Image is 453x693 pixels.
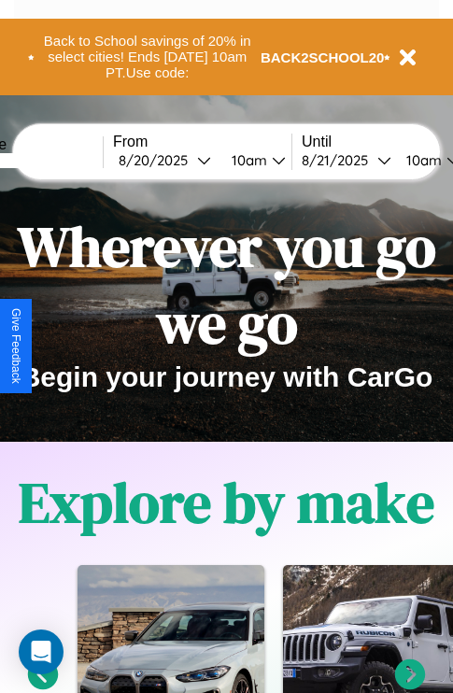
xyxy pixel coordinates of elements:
[261,49,385,65] b: BACK2SCHOOL20
[222,151,272,169] div: 10am
[397,151,446,169] div: 10am
[35,28,261,86] button: Back to School savings of 20% in select cities! Ends [DATE] 10am PT.Use code:
[217,150,291,170] button: 10am
[19,629,64,674] div: Open Intercom Messenger
[302,151,377,169] div: 8 / 21 / 2025
[113,134,291,150] label: From
[9,308,22,384] div: Give Feedback
[19,464,434,541] h1: Explore by make
[119,151,197,169] div: 8 / 20 / 2025
[113,150,217,170] button: 8/20/2025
